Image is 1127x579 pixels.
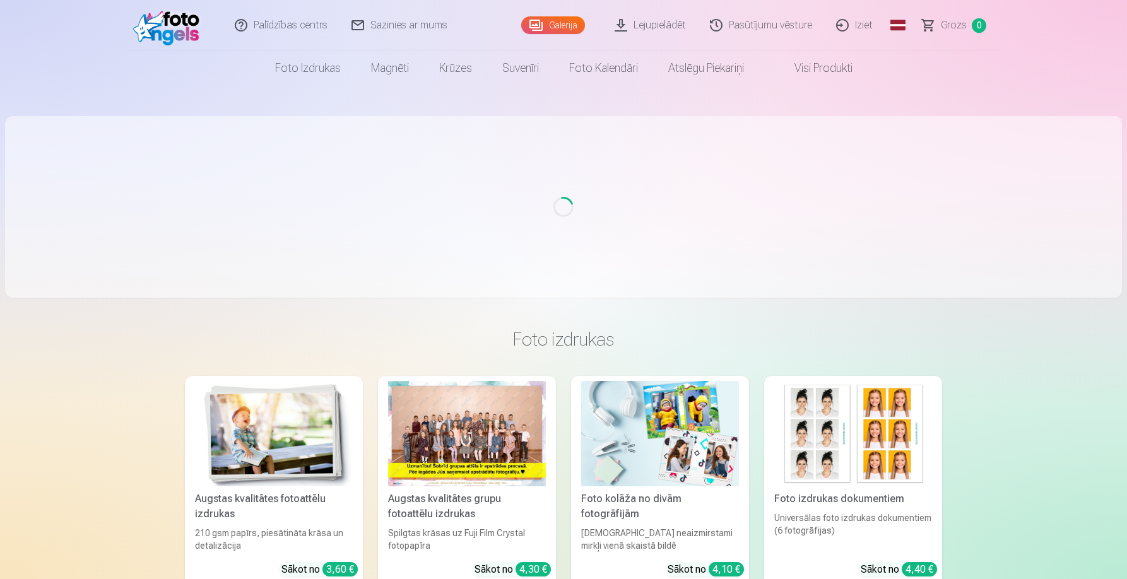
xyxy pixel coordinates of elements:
[774,381,932,486] img: Foto izdrukas dokumentiem
[902,562,937,576] div: 4,40 €
[554,50,653,86] a: Foto kalendāri
[709,562,744,576] div: 4,10 €
[322,562,358,576] div: 3,60 €
[383,527,551,552] div: Spilgtas krāsas uz Fuji Film Crystal fotopapīra
[424,50,487,86] a: Krūzes
[195,328,932,351] h3: Foto izdrukas
[668,562,744,577] div: Sākot no
[133,5,206,45] img: /fa1
[356,50,424,86] a: Magnēti
[475,562,551,577] div: Sākot no
[190,491,358,522] div: Augstas kvalitātes fotoattēlu izdrukas
[653,50,759,86] a: Atslēgu piekariņi
[576,527,744,552] div: [DEMOGRAPHIC_DATA] neaizmirstami mirkļi vienā skaistā bildē
[941,18,967,33] span: Grozs
[383,491,551,522] div: Augstas kvalitātes grupu fotoattēlu izdrukas
[576,491,744,522] div: Foto kolāža no divām fotogrāfijām
[281,562,358,577] div: Sākot no
[516,562,551,576] div: 4,30 €
[769,491,937,506] div: Foto izdrukas dokumentiem
[581,381,739,486] img: Foto kolāža no divām fotogrāfijām
[972,18,986,33] span: 0
[487,50,554,86] a: Suvenīri
[769,512,937,552] div: Universālas foto izdrukas dokumentiem (6 fotogrāfijas)
[759,50,868,86] a: Visi produkti
[521,16,585,34] a: Galerija
[190,527,358,552] div: 210 gsm papīrs, piesātināta krāsa un detalizācija
[260,50,356,86] a: Foto izdrukas
[195,381,353,486] img: Augstas kvalitātes fotoattēlu izdrukas
[861,562,937,577] div: Sākot no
